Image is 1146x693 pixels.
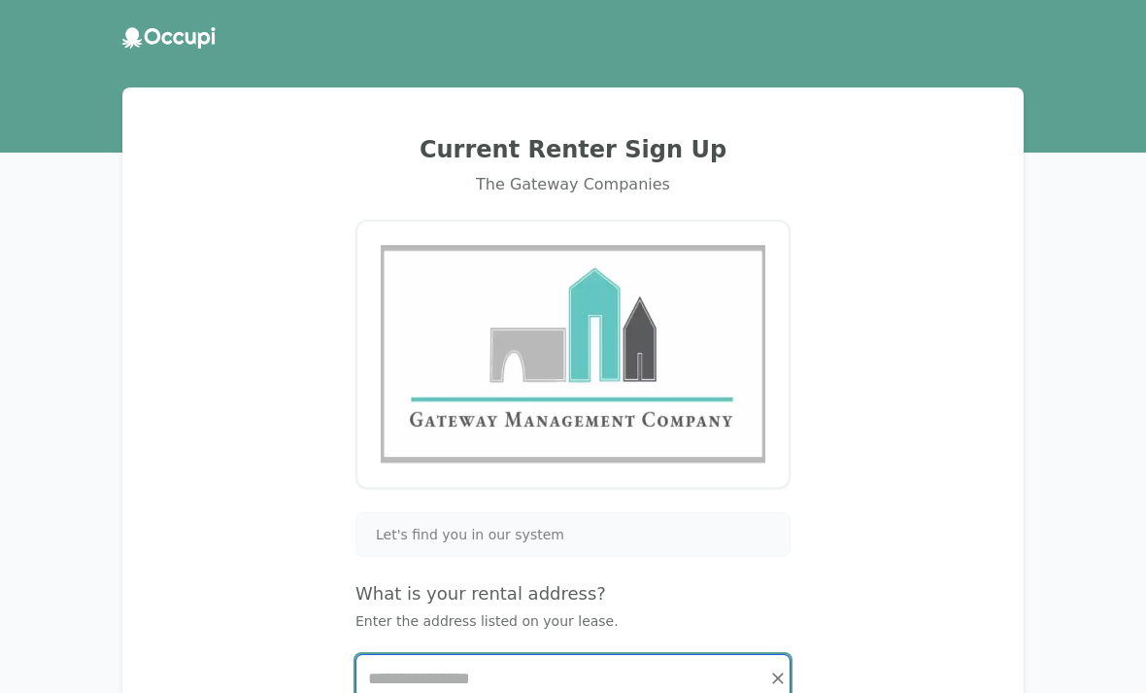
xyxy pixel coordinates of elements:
button: Clear [764,665,792,692]
span: Let's find you in our system [376,525,564,544]
img: Gateway Management [381,245,765,464]
p: Enter the address listed on your lease. [355,611,791,631]
h2: Current Renter Sign Up [146,134,1000,165]
div: The Gateway Companies [146,173,1000,196]
h4: What is your rental address? [355,580,791,607]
